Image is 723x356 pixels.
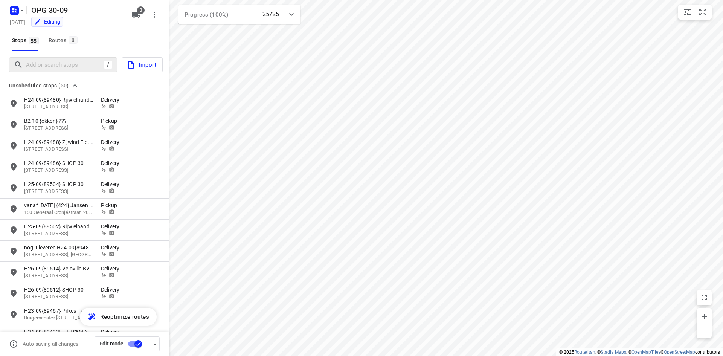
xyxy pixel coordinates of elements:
[7,18,28,26] h5: Project date
[24,188,93,195] p: Haarlemmerstraat 131, 1013EN, Amsterdam, NL
[137,6,145,14] span: 3
[664,350,695,355] a: OpenStreetMap
[24,96,93,104] p: H24-09{89480} Rijwielhandel Comman
[49,36,80,45] div: Routes
[122,57,163,72] button: Import
[574,350,595,355] a: Routetitan
[101,223,124,230] p: Delivery
[178,5,300,24] div: Progress (100%)25/25
[24,272,93,280] p: Adegemstraat 45, 2800, Mechelen, BE
[24,202,93,209] p: vanaf 7 okt {424} Jansen Cronje bv
[101,265,124,272] p: Delivery
[104,61,112,69] div: /
[24,286,93,293] p: H26-09{89512} SHOP 30
[150,339,159,348] div: Driver app settings
[24,307,93,315] p: H23-09{89467} Pilkes Fietsen
[101,159,124,167] p: Delivery
[101,328,124,336] p: Delivery
[24,180,93,188] p: H25-09{89504} SHOP 30
[24,167,93,174] p: Haarlemmerstraat 131, 1013EN, Amsterdam, NL
[24,138,93,146] p: H24-09{89488} Zijwind Fietsenmakerij
[29,37,39,44] span: 55
[12,36,41,45] span: Stops
[101,180,124,188] p: Delivery
[24,104,93,111] p: Elandsgracht 110, 1016VA, Amsterdam, NL
[101,202,124,209] p: Pickup
[99,341,124,347] span: Edit mode
[9,81,69,90] span: Unscheduled stops (30)
[101,138,124,146] p: Delivery
[24,125,93,132] p: 5 Blauwe Weg, 2030, Antwerpen, BE
[101,286,124,293] p: Delivery
[601,350,626,355] a: Stadia Maps
[101,117,124,125] p: Pickup
[24,209,93,216] p: 160 Generaal Cronjéstraat, 2021JN, Haarlem, NL
[6,81,81,90] button: Unscheduled stops (30)
[262,10,279,19] p: 25/25
[26,59,104,71] input: Add or search stops
[24,230,93,237] p: Elandsgracht 110, 1016VA, Amsterdam, NL
[24,265,93,272] p: H26-09{89514} Veloville BV - Velo2800
[24,159,93,167] p: H24-09{89486} SHOP 30
[23,341,78,347] p: Auto-saving all changes
[28,4,126,16] h5: Rename
[24,117,93,125] p: B2-10 {okken} ???
[127,60,156,70] span: Import
[101,307,124,315] p: Delivery
[680,5,695,20] button: Map settings
[69,36,78,44] span: 3
[185,11,228,18] span: Progress (100%)
[24,328,93,336] p: H24-09{89493} FIETSMAAT B.V.
[24,223,93,230] p: H25-09{89502} Rijwielhandel Comman
[24,244,93,251] p: nog 1 leveren H24-09{89485} Segijn en van Wees
[101,244,124,251] p: Delivery
[80,308,157,326] button: Reoptimize routes
[117,57,163,72] a: Import
[24,293,93,301] p: Haarlemmerstraat 131, 1013EN, Amsterdam, NL
[34,18,60,26] div: You are currently in edit mode.
[100,312,149,322] span: Reoptimize routes
[24,315,93,322] p: Burgemeester Mooijstraat 24, 1901ET, Castricum, NL
[129,7,144,22] button: 3
[24,146,93,153] p: Scheldestraat 11, 1078GD, Amsterdam, NL
[695,5,710,20] button: Fit zoom
[678,5,712,20] div: small contained button group
[631,350,660,355] a: OpenMapTiles
[24,251,93,258] p: Helmholtzstraat 36, 1098LK, Amsterdam, nl
[559,350,720,355] li: © 2025 , © , © © contributors
[147,7,162,22] button: More
[101,96,124,104] p: Delivery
